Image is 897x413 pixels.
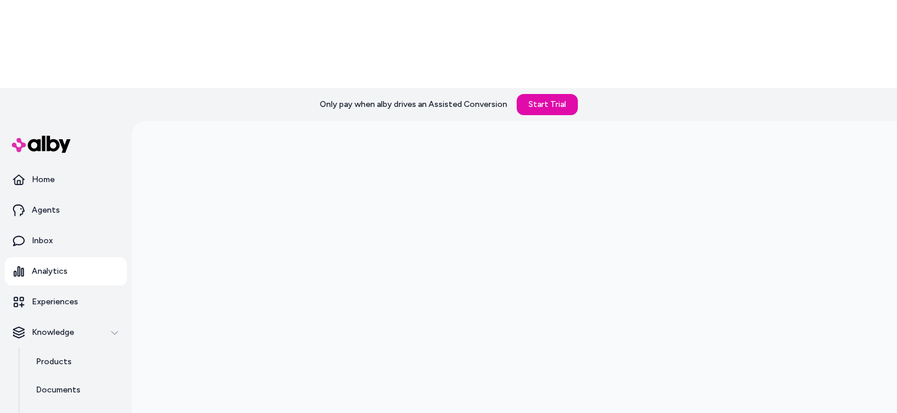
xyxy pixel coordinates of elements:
p: Analytics [32,266,68,277]
a: Agents [5,196,127,224]
p: Knowledge [32,327,74,338]
a: Home [5,166,127,194]
p: Documents [36,384,81,396]
p: Home [32,174,55,186]
a: Analytics [5,257,127,286]
p: Products [36,356,72,368]
p: Inbox [32,235,53,247]
p: Agents [32,204,60,216]
button: Knowledge [5,318,127,347]
img: alby Logo [12,136,71,153]
a: Documents [24,376,127,404]
a: Inbox [5,227,127,255]
a: Products [24,348,127,376]
a: Start Trial [517,94,578,115]
p: Experiences [32,296,78,308]
a: Experiences [5,288,127,316]
p: Only pay when alby drives an Assisted Conversion [320,99,507,110]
